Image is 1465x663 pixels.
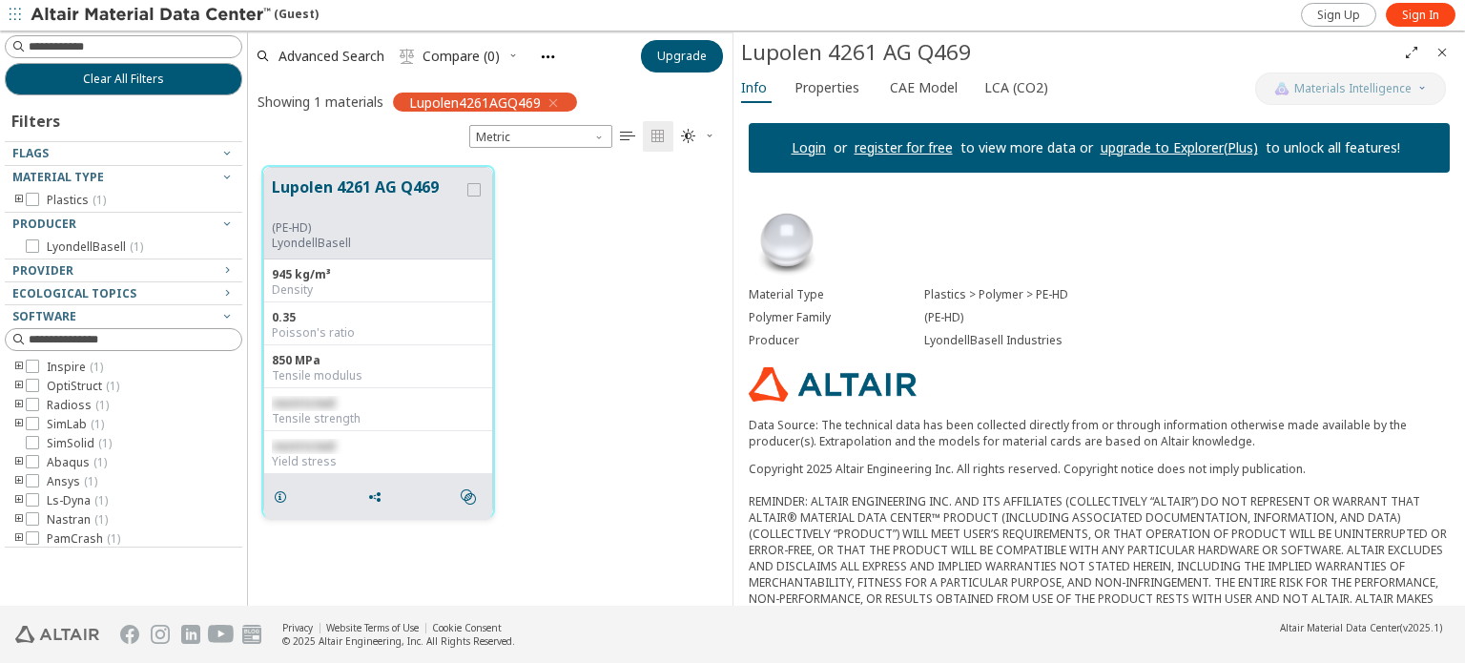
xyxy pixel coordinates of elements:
div: LyondellBasell Industries [924,333,1450,348]
i: toogle group [12,474,26,489]
button: Share [359,478,399,516]
button: Flags [5,142,242,165]
span: Ansys [47,474,97,489]
span: SimLab [47,417,104,432]
span: ( 1 ) [130,238,143,255]
span: Altair Material Data Center [1280,621,1400,634]
span: Material Type [12,169,104,185]
span: ( 1 ) [90,359,103,375]
i: toogle group [12,360,26,375]
p: to view more data or [953,138,1101,157]
i: toogle group [12,193,26,208]
img: Altair Engineering [15,626,99,643]
span: Compare (0) [423,50,500,63]
div: Copyright 2025 Altair Engineering Inc. All rights reserved. Copyright notice does not imply publi... [749,461,1450,639]
span: Advanced Search [279,50,384,63]
i:  [620,129,635,144]
a: Login [792,138,826,156]
p: LyondellBasell [272,236,464,251]
div: Filters [5,95,70,141]
a: upgrade to Explorer(Plus) [1101,138,1258,156]
span: OptiStruct [47,379,119,394]
span: ( 1 ) [106,378,119,394]
img: Altair Material Data Center [31,6,274,25]
div: 0.35 [272,310,485,325]
span: restricted [272,395,335,411]
span: ( 1 ) [107,530,120,547]
button: Theme [673,121,723,152]
div: Showing 1 materials [258,93,383,111]
button: Details [264,478,304,516]
p: to unlock all features! [1258,138,1408,157]
span: ( 1 ) [95,397,109,413]
i: toogle group [12,398,26,413]
a: Cookie Consent [432,621,502,634]
span: Info [741,73,767,103]
span: Clear All Filters [83,72,164,87]
span: LyondellBasell [47,239,143,255]
div: Plastics > Polymer > PE-HD [924,287,1450,302]
span: Flags [12,145,49,161]
button: Similar search [452,478,492,516]
button: Producer [5,213,242,236]
span: Sign In [1402,8,1439,23]
span: Plastics [47,193,106,208]
div: Unit System [469,125,612,148]
i: toogle group [12,512,26,528]
span: Metric [469,125,612,148]
span: ( 1 ) [93,192,106,208]
span: SimSolid [47,436,112,451]
a: Privacy [282,621,313,634]
span: Ecological Topics [12,285,136,301]
span: ( 1 ) [84,473,97,489]
button: Software [5,305,242,328]
button: Provider [5,259,242,282]
div: (Guest) [31,6,319,25]
span: Ls-Dyna [47,493,108,508]
span: ( 1 ) [94,511,108,528]
div: Material Type [749,287,924,302]
span: Software [12,308,76,324]
span: restricted [272,438,335,454]
i: toogle group [12,455,26,470]
span: Radioss [47,398,109,413]
div: Lupolen 4261 AG Q469 [741,37,1396,68]
img: AI Copilot [1274,81,1290,96]
div: (v2025.1) [1280,621,1442,634]
button: Lupolen 4261 AG Q469 [272,176,464,220]
div: Poisson's ratio [272,325,485,341]
button: Clear All Filters [5,63,242,95]
span: Producer [12,216,76,232]
div: Density [272,282,485,298]
i: toogle group [12,417,26,432]
span: ( 1 ) [94,492,108,508]
img: Logo - Provider [749,367,917,402]
span: Upgrade [657,49,707,64]
a: Sign In [1386,3,1455,27]
a: Sign Up [1301,3,1376,27]
button: AI CopilotMaterials Intelligence [1255,73,1446,105]
i: toogle group [12,493,26,508]
p: Data Source: The technical data has been collected directly from or through information otherwise... [749,417,1450,449]
button: Table View [612,121,643,152]
div: Producer [749,333,924,348]
span: ( 1 ) [93,454,107,470]
button: Ecological Topics [5,282,242,305]
i:  [400,49,415,64]
button: Full Screen [1396,37,1427,68]
button: Upgrade [641,40,723,73]
span: Nastran [47,512,108,528]
span: Properties [794,73,859,103]
button: Close [1427,37,1457,68]
div: 850 MPa [272,353,485,368]
i:  [461,489,476,505]
span: Materials Intelligence [1294,81,1412,96]
div: Tensile strength [272,411,485,426]
div: Yield stress [272,454,485,469]
p: or [826,138,855,157]
span: ( 1 ) [91,416,104,432]
span: Inspire [47,360,103,375]
span: ( 1 ) [98,435,112,451]
div: Polymer Family [749,310,924,325]
img: Material Type Image [749,203,825,280]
